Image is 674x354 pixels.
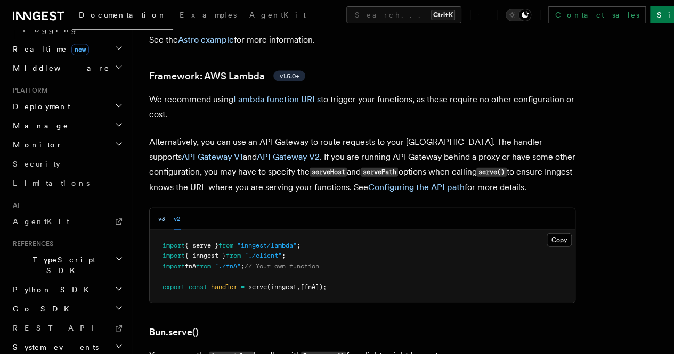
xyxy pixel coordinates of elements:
a: Logging [19,20,125,39]
span: Documentation [79,11,167,19]
button: Python SDK [9,280,125,299]
span: v1.5.0+ [280,72,299,80]
span: AI [9,201,20,210]
p: We recommend using to trigger your functions, as these require no other configuration or cost. [149,92,575,122]
a: Astro example [178,35,234,45]
span: [fnA]); [301,283,327,291]
span: AgentKit [249,11,306,19]
span: { serve } [185,242,218,249]
button: Realtimenew [9,39,125,59]
span: AgentKit [13,217,69,226]
span: serve [248,283,267,291]
span: from [218,242,233,249]
button: Deployment [9,97,125,116]
span: , [297,283,301,291]
a: API Gateway V2 [257,152,320,162]
span: Middleware [9,63,110,73]
span: Realtime [9,44,89,54]
span: "./fnA" [215,262,241,270]
a: Lambda function URLs [233,94,321,104]
span: from [226,252,241,259]
span: ; [282,252,286,259]
button: Search...Ctrl+K [346,6,461,23]
span: "./client" [245,252,282,259]
button: v2 [174,208,181,230]
span: Limitations [13,179,90,187]
a: Limitations [9,174,125,193]
p: Alternatively, you can use an API Gateway to route requests to your [GEOGRAPHIC_DATA]. The handle... [149,135,575,195]
span: Deployment [9,101,70,112]
button: TypeScript SDK [9,250,125,280]
button: Monitor [9,135,125,154]
span: export [163,283,185,291]
span: Security [13,160,60,168]
span: Examples [180,11,237,19]
span: new [71,44,89,55]
span: "inngest/lambda" [237,242,297,249]
button: Copy [547,233,572,247]
button: v3 [158,208,165,230]
span: import [163,252,185,259]
span: handler [211,283,237,291]
span: REST API [13,324,103,332]
span: const [189,283,207,291]
a: Documentation [72,3,173,30]
span: Platform [9,86,48,95]
span: fnA [185,262,196,270]
a: Contact sales [548,6,646,23]
span: System events [9,342,99,352]
span: // Your own function [245,262,319,270]
button: Manage [9,116,125,135]
span: ; [241,262,245,270]
button: Go SDK [9,299,125,318]
a: Examples [173,3,243,29]
code: servePath [361,168,398,177]
span: import [163,262,185,270]
span: References [9,240,53,248]
p: See the for more information. [149,32,575,47]
span: TypeScript SDK [9,254,115,276]
a: Configuring the API path [368,182,465,192]
span: ; [297,242,301,249]
a: AgentKit [9,212,125,231]
span: from [196,262,211,270]
kbd: Ctrl+K [431,10,455,20]
a: REST API [9,318,125,337]
span: Logging [23,26,78,34]
span: import [163,242,185,249]
span: Manage [9,120,69,131]
button: Toggle dark mode [506,9,531,21]
a: API Gateway V1 [182,152,243,162]
code: serve() [476,168,506,177]
code: serveHost [310,168,347,177]
a: Framework: AWS Lambdav1.5.0+ [149,69,305,84]
span: Go SDK [9,303,76,314]
span: Monitor [9,139,63,150]
span: Python SDK [9,284,95,295]
span: { inngest } [185,252,226,259]
button: Middleware [9,59,125,78]
a: AgentKit [243,3,312,29]
span: (inngest [267,283,297,291]
span: = [241,283,245,291]
a: Bun.serve() [149,325,199,340]
a: Security [9,154,125,174]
